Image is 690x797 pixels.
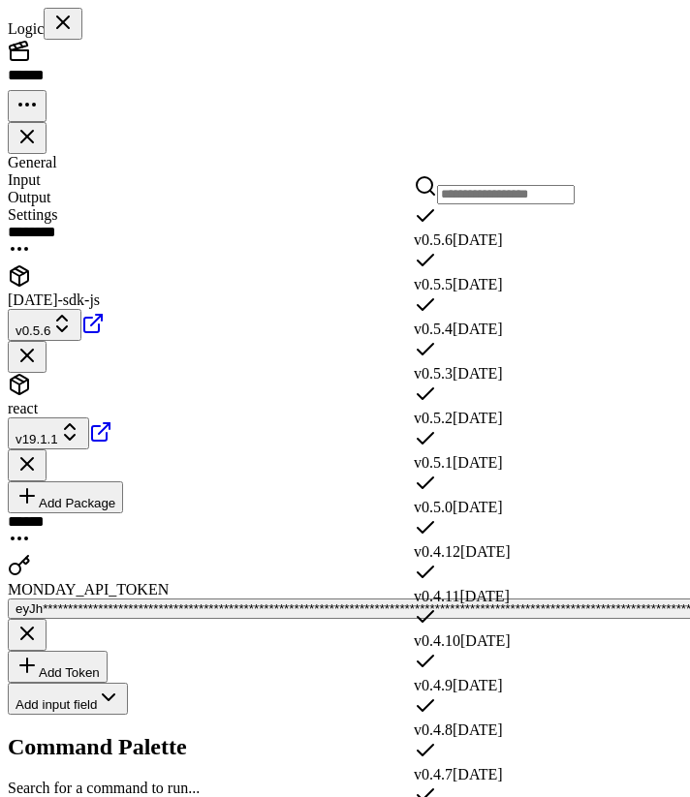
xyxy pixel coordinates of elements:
span: v 0.4.8 [414,721,453,738]
span: v 0.4.10 [414,632,460,649]
span: [DATE] [453,365,503,382]
span: [DATE] [453,454,503,471]
h2: Command Palette [8,734,682,760]
span: [DATE] [453,410,503,426]
span: [DATE] [453,276,503,292]
span: [DATE] [453,231,503,248]
span: v 0.5.0 [414,499,453,515]
span: Output [8,189,50,205]
button: v19.1.1 [8,417,89,449]
span: [DATE] [459,588,510,604]
span: [DATE] [460,632,511,649]
span: v 0.5.2 [414,410,453,426]
span: v 0.5.5 [414,276,453,292]
span: [DATE] [460,543,511,560]
button: Add Package [8,481,123,513]
span: v 0.5.3 [414,365,453,382]
span: MONDAY_API_TOKEN [8,581,169,598]
span: [DATE] [453,677,503,693]
span: Input [8,171,41,188]
button: v0.5.6 [8,309,81,341]
span: react [8,400,38,416]
span: v 0.4.9 [414,677,453,693]
span: v 0.5.6 [414,231,453,248]
p: Search for a command to run... [8,780,682,797]
button: Add Token [8,651,108,683]
span: v 0.5.4 [414,321,453,337]
button: Add input field [8,683,128,715]
span: [DATE] [453,321,503,337]
span: General [8,154,57,170]
span: v 0.4.11 [414,588,459,604]
span: v 0.4.12 [414,543,460,560]
span: monday-sdk-js [8,291,100,308]
span: [DATE] [453,766,503,782]
span: [DATE] [453,499,503,515]
span: [DATE] [453,721,503,738]
span: v 0.5.1 [414,454,453,471]
span: Settings [8,206,58,223]
span: v 0.4.7 [414,766,453,782]
span: Logic [8,20,44,37]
